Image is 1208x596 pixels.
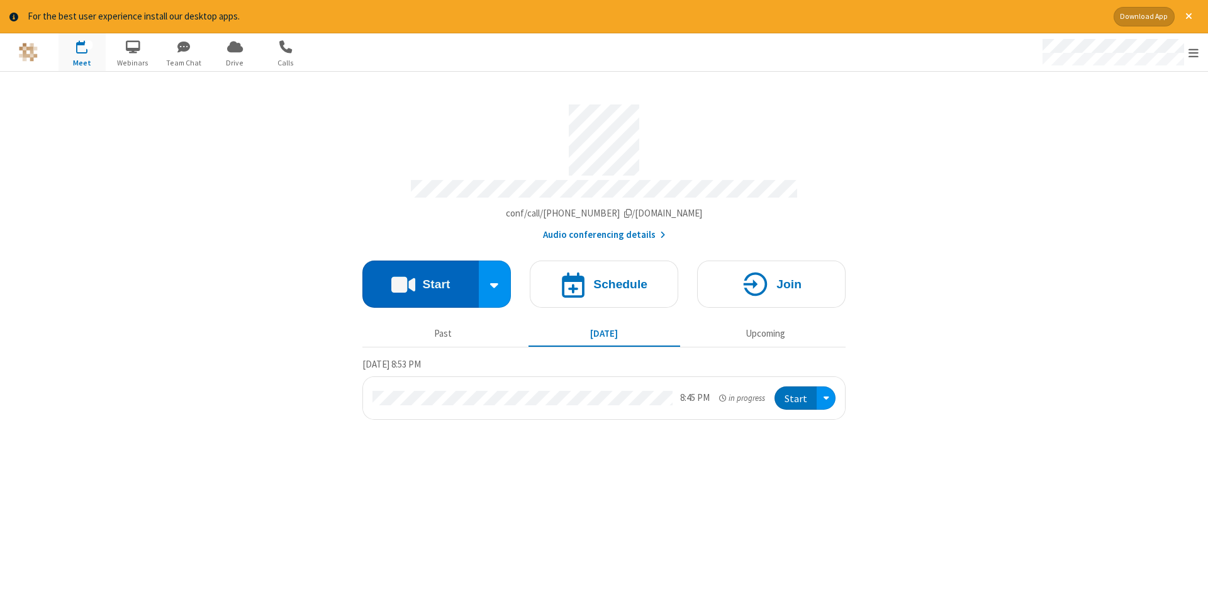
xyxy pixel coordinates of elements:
[817,386,836,410] div: Open menu
[776,278,802,290] h4: Join
[1031,33,1208,71] div: Open menu
[362,357,846,420] section: Today's Meetings
[593,278,647,290] h4: Schedule
[422,278,450,290] h4: Start
[362,95,846,242] section: Account details
[719,392,765,404] em: in progress
[1179,7,1199,26] button: Close alert
[680,391,710,405] div: 8:45 PM
[211,57,259,69] span: Drive
[19,43,38,62] img: QA Selenium DO NOT DELETE OR CHANGE
[59,57,106,69] span: Meet
[160,57,208,69] span: Team Chat
[506,207,703,219] span: Copy my meeting room link
[528,322,680,346] button: [DATE]
[367,322,519,346] button: Past
[479,261,512,308] div: Start conference options
[109,57,157,69] span: Webinars
[262,57,310,69] span: Calls
[4,33,52,71] button: Logo
[28,9,1104,24] div: For the best user experience install our desktop apps.
[506,206,703,221] button: Copy my meeting room linkCopy my meeting room link
[690,322,841,346] button: Upcoming
[543,228,666,242] button: Audio conferencing details
[85,40,93,50] div: 1
[775,386,817,410] button: Start
[362,358,421,370] span: [DATE] 8:53 PM
[362,261,479,308] button: Start
[530,261,678,308] button: Schedule
[1114,7,1175,26] button: Download App
[697,261,846,308] button: Join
